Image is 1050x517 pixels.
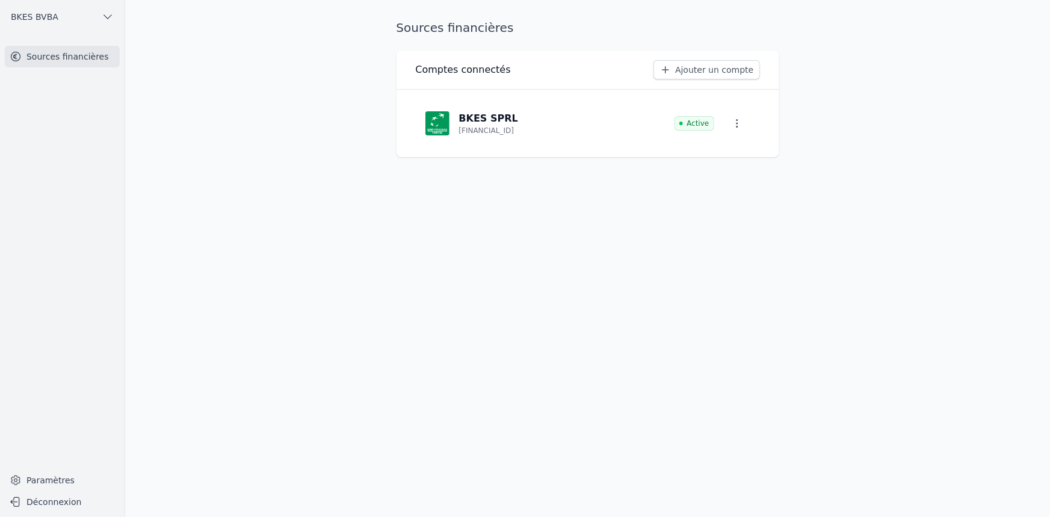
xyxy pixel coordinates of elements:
[416,99,760,147] a: BKES SPRL [FINANCIAL_ID] Active
[459,111,518,126] p: BKES SPRL
[5,46,120,67] a: Sources financières
[459,126,514,135] p: [FINANCIAL_ID]
[653,60,759,79] a: Ajouter un compte
[5,492,120,512] button: Déconnexion
[675,116,714,131] span: Active
[11,11,58,23] span: BKES BVBA
[397,19,514,36] h1: Sources financières
[5,7,120,26] button: BKES BVBA
[5,471,120,490] a: Paramètres
[416,63,511,77] h3: Comptes connectés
